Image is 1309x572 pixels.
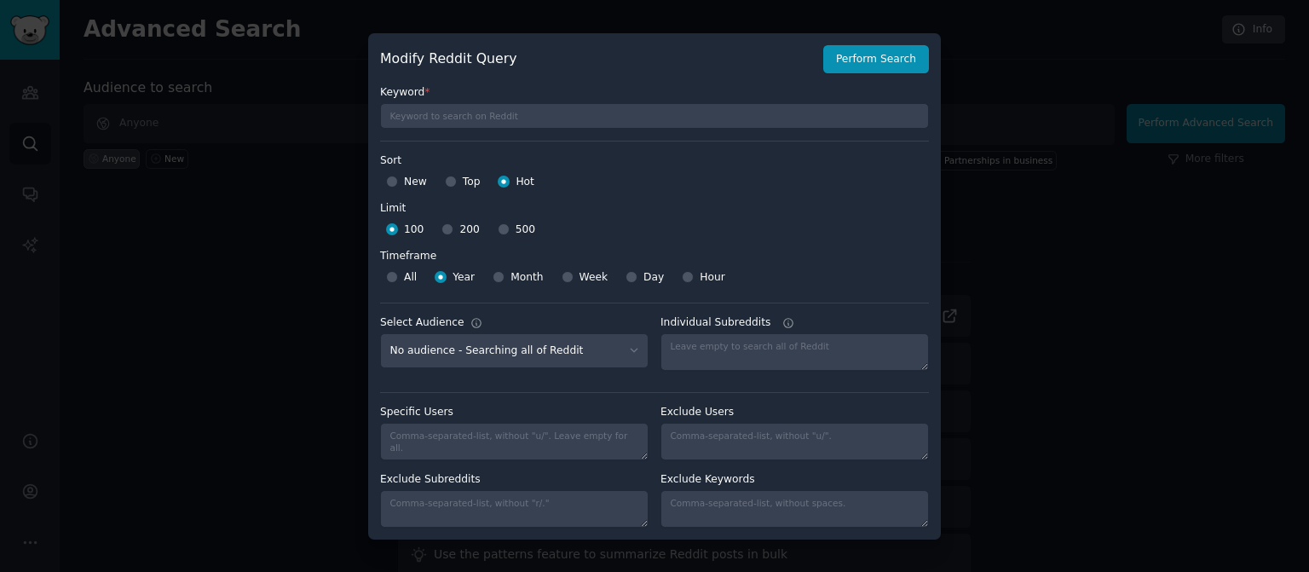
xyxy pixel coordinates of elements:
[380,85,929,101] label: Keyword
[380,472,649,488] label: Exclude Subreddits
[660,405,929,420] label: Exclude Users
[700,270,725,286] span: Hour
[380,153,929,169] label: Sort
[404,222,424,238] span: 100
[380,243,929,264] label: Timeframe
[459,222,479,238] span: 200
[823,45,929,74] button: Perform Search
[380,405,649,420] label: Specific Users
[453,270,475,286] span: Year
[580,270,608,286] span: Week
[516,222,535,238] span: 500
[516,175,534,190] span: Hot
[380,103,929,129] input: Keyword to search on Reddit
[463,175,481,190] span: Top
[404,270,417,286] span: All
[510,270,543,286] span: Month
[380,49,814,70] h2: Modify Reddit Query
[380,201,406,217] div: Limit
[660,472,929,488] label: Exclude Keywords
[643,270,664,286] span: Day
[660,315,929,331] label: Individual Subreddits
[404,175,427,190] span: New
[380,315,464,331] div: Select Audience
